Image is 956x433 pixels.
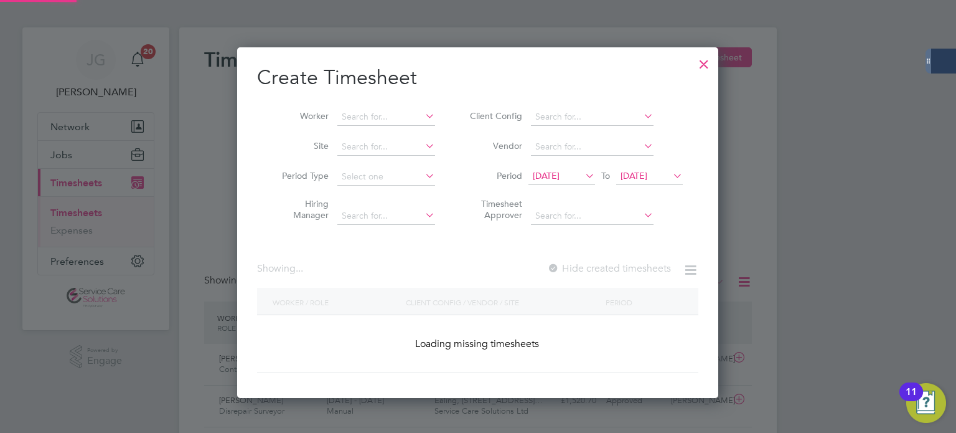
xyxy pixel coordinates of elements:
span: ... [296,262,303,275]
input: Search for... [531,207,654,225]
span: [DATE] [533,170,560,181]
label: Site [273,140,329,151]
div: Showing [257,262,306,275]
label: Hide created timesheets [547,262,671,275]
input: Search for... [337,207,435,225]
span: [DATE] [621,170,647,181]
label: Period Type [273,170,329,181]
input: Search for... [337,138,435,156]
label: Period [466,170,522,181]
label: Worker [273,110,329,121]
label: Timesheet Approver [466,198,522,221]
label: Client Config [466,110,522,121]
input: Select one [337,168,435,186]
button: Open Resource Center, 11 new notifications [906,383,946,423]
label: Hiring Manager [273,198,329,221]
h2: Create Timesheet [257,65,698,91]
label: Vendor [466,140,522,151]
input: Search for... [531,138,654,156]
div: 11 [906,392,917,408]
span: To [597,168,614,184]
input: Search for... [337,108,435,126]
input: Search for... [531,108,654,126]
